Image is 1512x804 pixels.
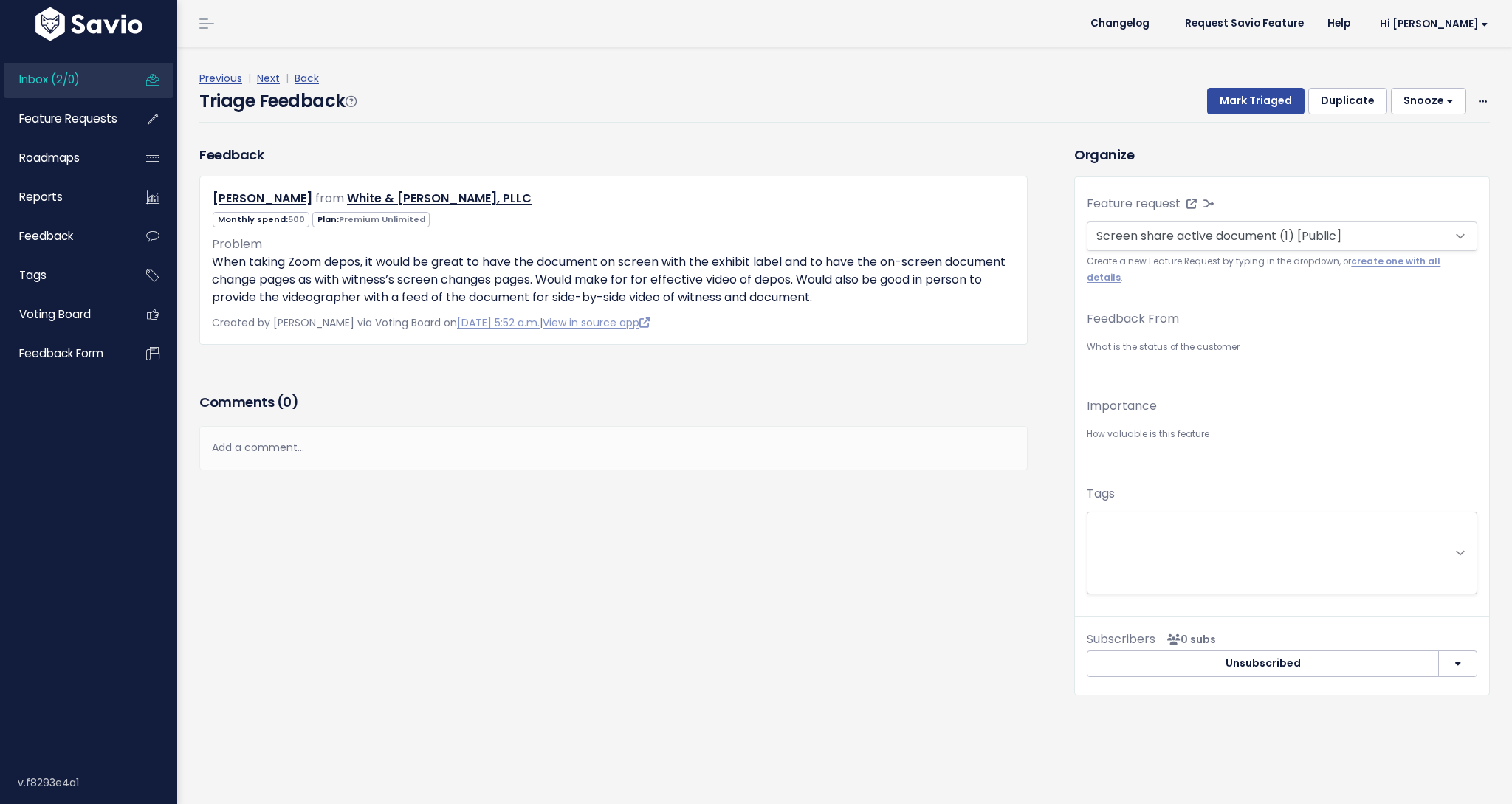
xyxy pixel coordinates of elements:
label: Feedback From [1087,310,1179,328]
span: Voting Board [19,306,91,322]
a: Request Savio Feature [1173,13,1316,35]
a: Next [257,71,280,86]
small: What is the status of the customer [1087,340,1477,355]
label: Importance [1087,397,1157,415]
span: Changelog [1090,18,1150,29]
img: logo-white.9d6f32f41409.svg [32,7,146,41]
label: Tags [1087,485,1115,503]
span: Plan: [312,212,430,227]
a: Back [295,71,319,86]
span: Problem [212,236,262,252]
a: Feature Requests [4,102,123,136]
span: Hi [PERSON_NAME] [1380,18,1488,30]
h3: Organize [1074,145,1490,165]
span: Roadmaps [19,150,80,165]
a: Tags [4,258,123,292]
a: Hi [PERSON_NAME] [1362,13,1500,35]
a: [PERSON_NAME] [213,190,312,207]
a: Roadmaps [4,141,123,175]
button: Mark Triaged [1207,88,1305,114]
span: | [245,71,254,86]
span: | [283,71,292,86]
a: Feedback [4,219,123,253]
div: Add a comment... [199,426,1028,470]
div: v.f8293e4a1 [18,763,177,802]
a: Previous [199,71,242,86]
span: Tags [19,267,47,283]
a: Help [1316,13,1362,35]
span: from [315,190,344,207]
span: Subscribers [1087,631,1155,647]
span: Monthly spend: [213,212,309,227]
span: <p><strong>Subscribers</strong><br><br> No subscribers yet<br> </p> [1161,632,1216,647]
h3: Feedback [199,145,264,165]
span: Feedback [19,228,73,244]
a: View in source app [543,315,650,330]
a: Inbox (2/0) [4,63,123,97]
a: Voting Board [4,298,123,331]
label: Feature request [1087,195,1181,213]
span: Reports [19,189,63,205]
span: Feedback form [19,346,103,361]
a: [DATE] 5:52 a.m. [457,315,540,330]
button: Unsubscribed [1087,650,1439,677]
h3: Comments ( ) [199,392,1028,413]
button: Snooze [1391,88,1466,114]
span: 500 [288,213,305,225]
span: Inbox (2/0) [19,72,80,87]
small: Create a new Feature Request by typing in the dropdown, or . [1087,254,1477,286]
span: Premium Unlimited [339,213,425,225]
a: White & [PERSON_NAME], PLLC [347,190,532,207]
h4: Triage Feedback [199,88,356,114]
a: Reports [4,180,123,214]
span: Created by [PERSON_NAME] via Voting Board on | [212,315,650,330]
a: create one with all details [1087,255,1440,283]
button: Duplicate [1308,88,1387,114]
a: Feedback form [4,337,123,371]
p: When taking Zoom depos, it would be great to have the document on screen with the exhibit label a... [212,253,1015,306]
small: How valuable is this feature [1087,427,1477,442]
span: Feature Requests [19,111,117,126]
span: 0 [283,393,292,411]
